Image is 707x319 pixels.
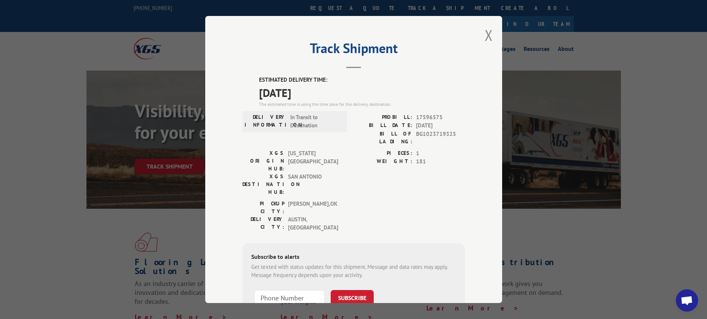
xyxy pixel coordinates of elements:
span: 17596575 [416,113,465,122]
label: PROBILL: [354,113,412,122]
label: PICKUP CITY: [242,200,284,215]
label: BILL OF LADING: [354,130,412,146]
div: Open chat [676,289,698,312]
div: Subscribe to alerts [251,252,456,263]
div: Get texted with status updates for this shipment. Message and data rates may apply. Message frequ... [251,263,456,280]
h2: Track Shipment [242,43,465,57]
span: 181 [416,157,465,166]
span: [US_STATE][GEOGRAPHIC_DATA] [288,149,338,173]
span: AUSTIN , [GEOGRAPHIC_DATA] [288,215,338,232]
input: Phone Number [254,290,325,306]
label: PIECES: [354,149,412,158]
label: ESTIMATED DELIVERY TIME: [259,76,465,84]
span: [DATE] [416,121,465,130]
button: SUBSCRIBE [331,290,374,306]
span: [PERSON_NAME] , OK [288,200,338,215]
label: XGS ORIGIN HUB: [242,149,284,173]
span: SAN ANTONIO [288,173,338,196]
label: DELIVERY CITY: [242,215,284,232]
label: XGS DESTINATION HUB: [242,173,284,196]
button: Close modal [485,25,493,45]
label: DELIVERY INFORMATION: [245,113,287,130]
div: The estimated time is using the time zone for the delivery destination. [259,101,465,108]
label: BILL DATE: [354,121,412,130]
span: BG1023719325 [416,130,465,146]
span: In Transit to Destination [290,113,340,130]
label: WEIGHT: [354,157,412,166]
span: 1 [416,149,465,158]
span: [DATE] [259,84,465,101]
